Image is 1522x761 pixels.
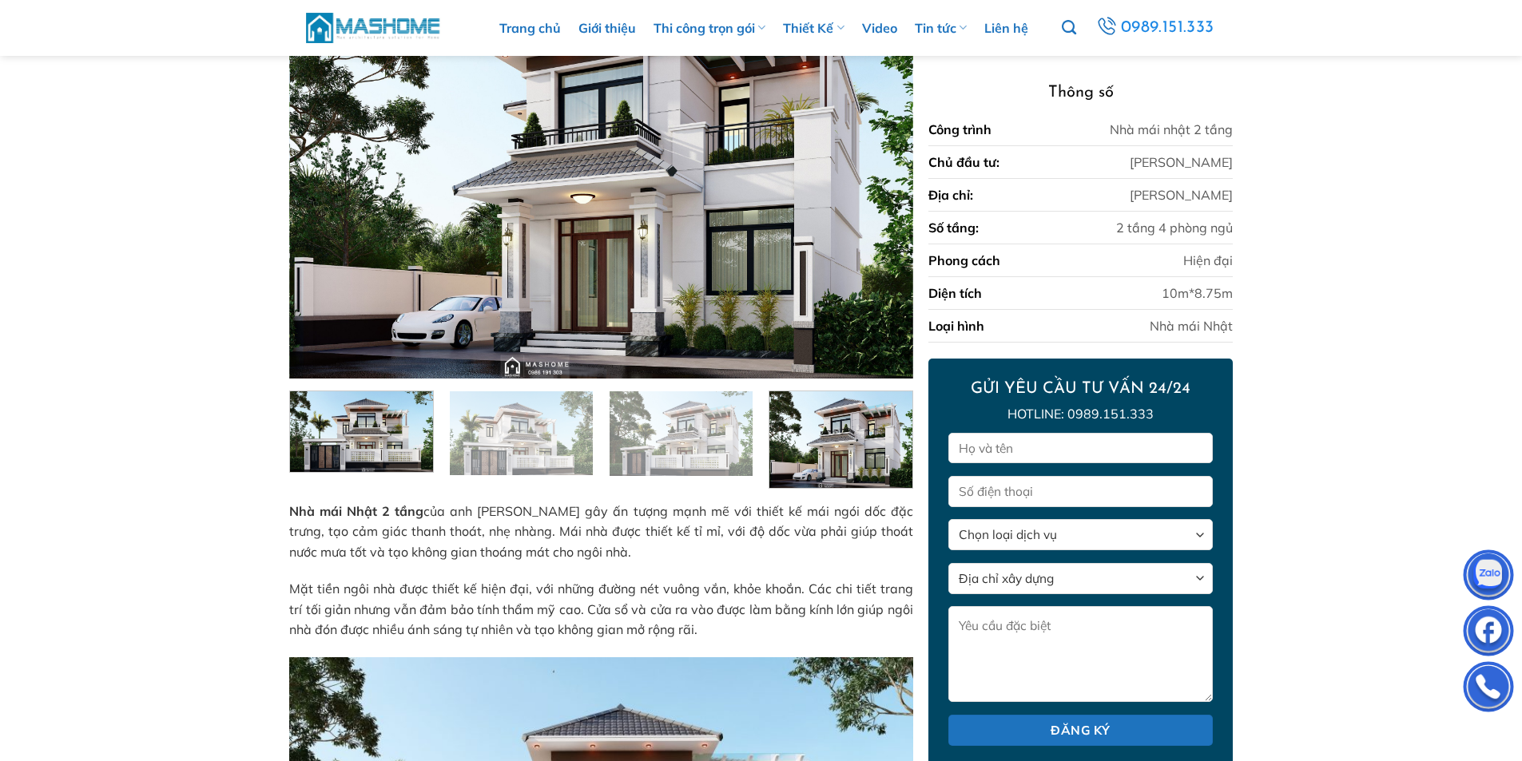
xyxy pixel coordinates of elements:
p: của anh [PERSON_NAME] gây ấn tượng mạnh mẽ với thiết kế mái ngói dốc đặc trưng, tạo cảm giác than... [289,501,912,563]
div: Địa chỉ: [928,185,973,204]
input: Số điện thoại [948,476,1212,507]
div: Phong cách [928,251,1000,270]
div: Hiện đại [1183,251,1233,270]
img: MasHome – Tổng Thầu Thiết Kế Và Xây Nhà Trọn Gói [306,10,442,45]
div: 2 tầng 4 phòng ngủ [1116,218,1233,237]
span: 0989.151.333 [1120,14,1215,42]
div: [PERSON_NAME] [1130,153,1233,172]
div: Nhà mái Nhật [1150,316,1233,335]
strong: Nhà mái Nhật 2 tầng [289,503,423,519]
img: Phone [1464,665,1512,713]
img: Facebook [1464,609,1512,657]
div: Diện tích [928,283,982,303]
h2: GỬI YÊU CẦU TƯ VẤN 24/24 [948,379,1212,399]
p: Mặt tiền ngôi nhà được thiết kế hiện đại, với những đường nét vuông vắn, khỏe khoắn. Các chi tiết... [289,579,912,640]
img: Nhà mái Nhật 2 tầng - Anh Minh - Thanh Oai 12 [769,387,912,487]
a: 0989.151.333 [1093,14,1218,42]
img: Nhà mái Nhật 2 tầng - Anh Minh - Thanh Oai 11 [610,391,753,480]
div: Số tầng: [928,218,979,237]
img: Nhà mái Nhật 2 tầng - Anh Minh - Thanh Oai 9 [290,387,433,471]
a: Tìm kiếm [1062,11,1076,45]
input: Đăng ký [948,715,1212,746]
h3: Thông số [928,80,1232,105]
div: Nhà mái nhật 2 tầng [1110,120,1233,139]
img: Zalo [1464,553,1512,601]
div: Loại hình [928,316,984,335]
img: Nhà mái Nhật 2 tầng - Anh Minh - Thanh Oai 10 [450,391,593,479]
div: [PERSON_NAME] [1130,185,1233,204]
p: Hotline: 0989.151.333 [948,404,1212,425]
div: Công trình [928,120,991,139]
input: Họ và tên [948,433,1212,464]
div: Chủ đầu tư: [928,153,999,172]
div: 10m*8.75m [1162,283,1233,303]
